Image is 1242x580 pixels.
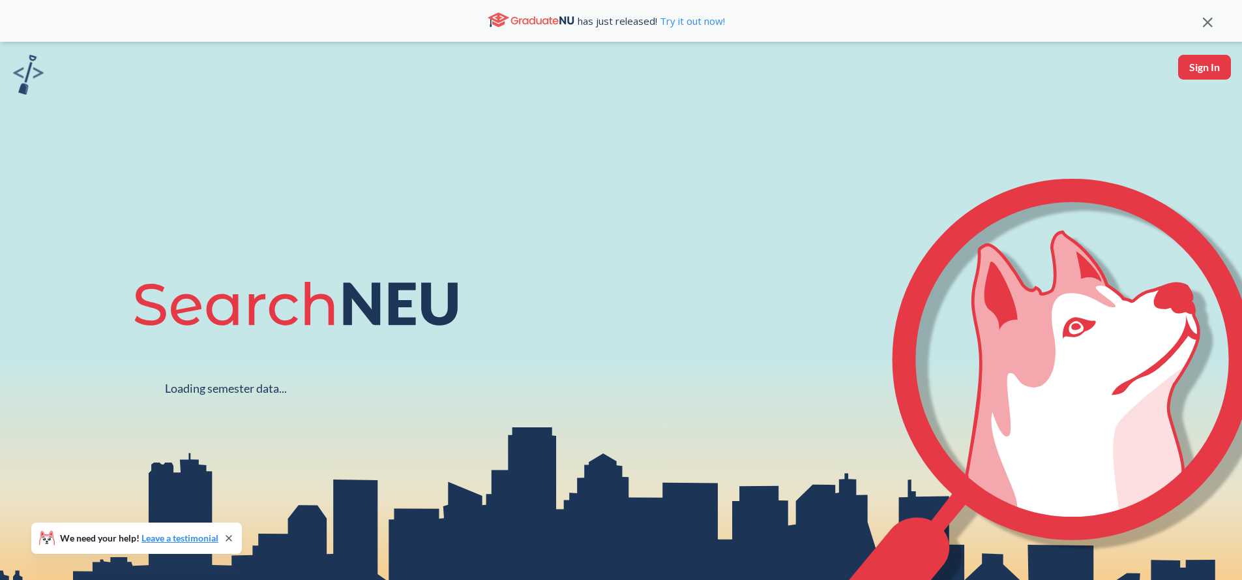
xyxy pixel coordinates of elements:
[657,14,725,27] a: Try it out now!
[13,55,44,99] a: sandbox logo
[165,381,287,396] div: Loading semester data...
[578,14,725,28] span: has just released!
[1178,55,1231,80] button: Sign In
[13,55,44,95] img: sandbox logo
[60,534,218,543] span: We need your help!
[141,532,218,543] a: Leave a testimonial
